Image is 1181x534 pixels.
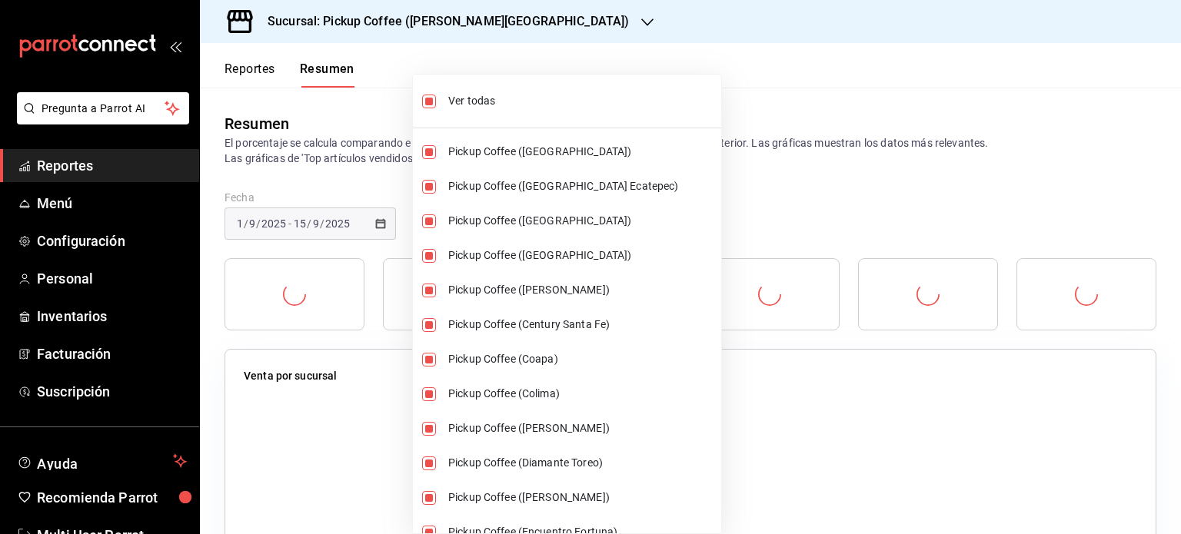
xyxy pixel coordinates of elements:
span: Pickup Coffee ([GEOGRAPHIC_DATA]) [448,213,715,229]
span: Pickup Coffee (Coapa) [448,351,715,367]
span: Pickup Coffee ([PERSON_NAME]) [448,420,715,436]
span: Pickup Coffee (Colima) [448,386,715,402]
span: Ver todas [448,93,715,109]
span: Pickup Coffee ([PERSON_NAME]) [448,489,715,506]
span: Pickup Coffee ([GEOGRAPHIC_DATA] Ecatepec) [448,178,715,194]
span: Pickup Coffee ([GEOGRAPHIC_DATA]) [448,247,715,264]
span: Pickup Coffee (Century Santa Fe) [448,317,715,333]
span: Pickup Coffee (Diamante Toreo) [448,455,715,471]
span: Pickup Coffee ([GEOGRAPHIC_DATA]) [448,144,715,160]
span: Pickup Coffee ([PERSON_NAME]) [448,282,715,298]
